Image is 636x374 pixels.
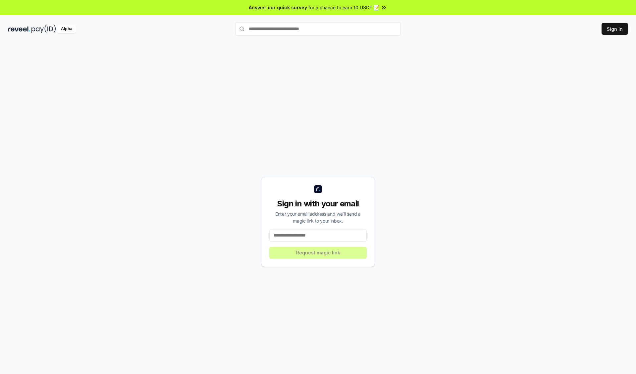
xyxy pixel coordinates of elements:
div: Alpha [57,25,76,33]
span: for a chance to earn 10 USDT 📝 [308,4,379,11]
button: Sign In [602,23,628,35]
img: reveel_dark [8,25,30,33]
img: pay_id [31,25,56,33]
span: Answer our quick survey [249,4,307,11]
div: Enter your email address and we’ll send a magic link to your inbox. [269,210,367,224]
div: Sign in with your email [269,198,367,209]
img: logo_small [314,185,322,193]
